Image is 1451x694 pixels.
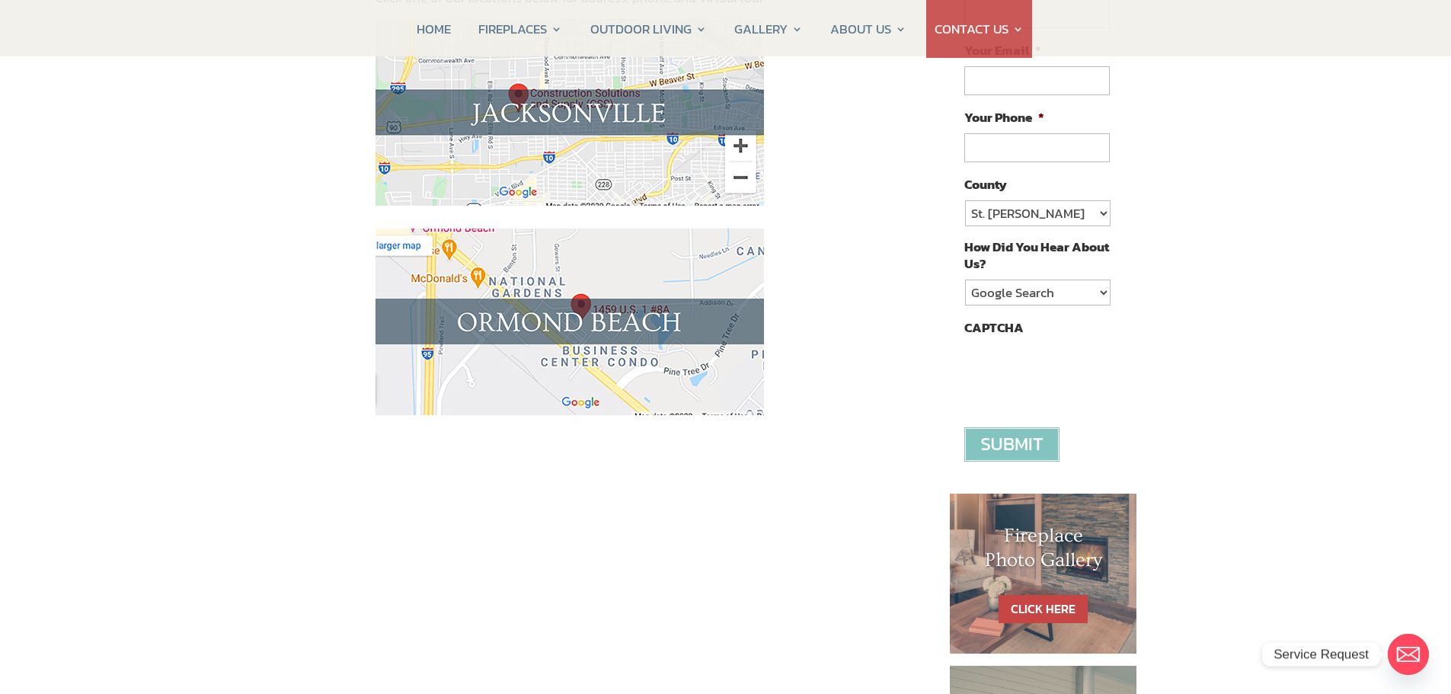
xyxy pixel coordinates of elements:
[964,238,1109,272] label: How Did You Hear About Us?
[376,191,764,211] a: CSS Fireplaces & Outdoor Living (Formerly Construction Solutions & Supply) Jacksonville showroom
[376,401,764,421] a: CSS Fireplaces & Outdoor Living Ormond Beach
[964,109,1044,126] label: Your Phone
[964,176,1007,193] label: County
[964,427,1059,462] input: Submit
[964,344,1196,403] iframe: reCAPTCHA
[999,595,1088,623] a: CLICK HERE
[980,524,1107,579] h1: Fireplace Photo Gallery
[964,319,1024,336] label: CAPTCHA
[376,19,764,206] img: map_jax
[1388,634,1429,675] a: Email
[964,42,1041,59] label: Your Email
[376,229,764,415] img: map_ormond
